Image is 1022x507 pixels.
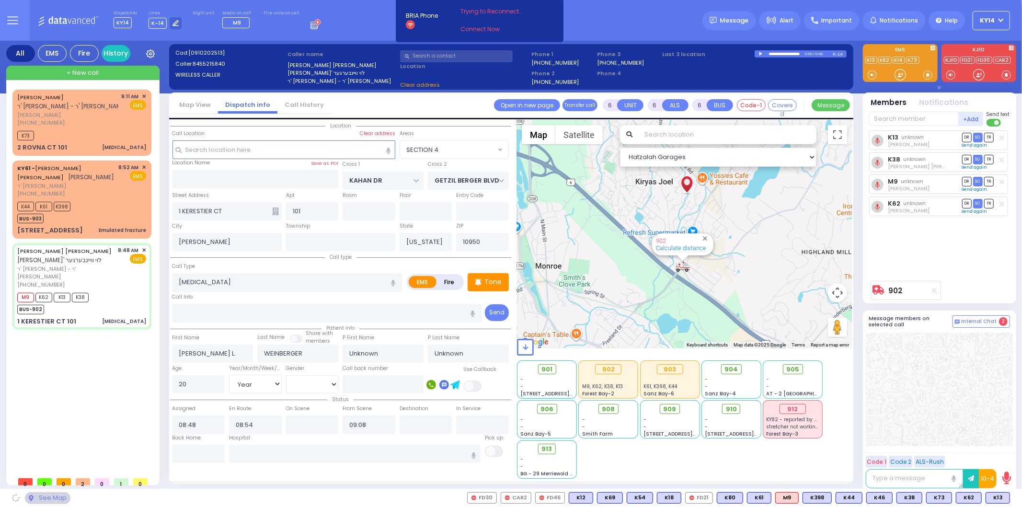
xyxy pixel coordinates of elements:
[767,376,769,383] span: -
[973,177,983,186] span: SO
[953,315,1010,328] button: Internal Chat 2
[993,57,1011,64] a: CAR2
[287,50,397,58] label: Caller name
[17,305,44,314] span: BUS-902
[343,161,360,168] label: Cross 1
[521,390,611,397] span: [STREET_ADDRESS][PERSON_NAME]
[229,445,481,463] input: Search hospital
[436,276,463,288] label: Fire
[904,200,926,207] span: unknown
[406,12,438,20] span: BRIA Phone
[828,283,847,302] button: Map camera controls
[569,492,593,504] div: K12
[142,246,146,254] span: ✕
[287,61,397,69] label: [PERSON_NAME] [PERSON_NAME]
[287,69,397,77] label: [PERSON_NAME]' לוי וויינבערגער
[960,57,975,64] a: FD21
[889,287,903,294] a: 902
[657,492,681,504] div: K18
[821,16,852,25] span: Important
[531,69,594,78] span: Phone 2
[962,142,988,148] a: Send again
[888,185,930,192] span: Abraham Schwartz
[114,11,138,16] label: Dispatcher
[973,133,983,142] span: SO
[67,68,99,78] span: + New call
[277,100,331,109] a: Call History
[37,478,52,485] span: 0
[980,16,995,25] span: KY14
[768,99,797,111] button: Covered
[627,492,653,504] div: K54
[976,57,992,64] a: FD30
[973,155,983,164] span: SO
[38,45,67,62] div: EMS
[142,92,146,101] span: ✕
[597,59,644,66] label: [PHONE_NUMBER]
[17,182,115,190] span: ר' [PERSON_NAME]
[257,334,285,341] label: Last Name
[119,164,139,171] span: 8:52 AM
[17,143,67,152] div: 2 ROVNA CT 101
[149,18,167,29] span: K-14
[962,199,972,208] span: DR
[962,155,972,164] span: DR
[505,495,510,500] img: red-radio-icon.svg
[17,102,127,110] span: ר' [PERSON_NAME] - ר' [PERSON_NAME]
[172,159,210,167] label: Location Name
[463,366,496,373] label: Use Callback
[17,202,34,211] span: K44
[987,118,1002,127] label: Turn off text
[306,337,330,345] span: members
[17,164,35,172] span: KY61 -
[522,125,555,144] button: Show street map
[172,405,196,413] label: Assigned
[786,365,799,374] span: 905
[521,383,524,390] span: -
[813,48,815,59] div: /
[597,492,623,504] div: K69
[70,45,99,62] div: Fire
[409,276,436,288] label: EMS
[102,144,146,151] div: [MEDICAL_DATA]
[973,199,983,208] span: SO
[582,423,585,430] span: -
[406,145,438,155] span: SECTION 4
[617,99,643,111] button: UNIT
[95,478,109,485] span: 0
[602,404,615,414] span: 908
[172,130,205,138] label: Call Location
[175,49,285,57] label: Cad:
[142,163,146,172] span: ✕
[896,492,922,504] div: BLS
[888,134,898,141] a: K13
[306,330,333,337] small: Share with
[906,57,919,64] a: K73
[311,160,338,167] label: Save as POI
[485,434,503,442] label: Pick up
[540,404,553,414] span: 906
[812,99,850,111] button: Message
[700,234,710,243] button: Close
[35,202,52,211] span: K61
[99,227,146,234] div: Emulated fracture
[871,97,907,108] button: Members
[780,404,806,415] div: 912
[17,293,34,302] span: M9
[919,97,969,108] button: Notifications
[287,77,397,85] label: ר' [PERSON_NAME] - ר' [PERSON_NAME]
[343,365,388,372] label: Call back number
[747,492,771,504] div: BLS
[17,317,76,326] div: 1 KERESTIER CT 101
[222,11,253,16] label: Medic on call
[467,492,497,504] div: FD30
[193,11,214,16] label: Night unit
[815,48,824,59] div: 0:48
[984,199,994,208] span: TR
[521,376,524,383] span: -
[767,390,838,397] span: AT - 2 [GEOGRAPHIC_DATA]
[676,261,690,273] div: 902
[804,48,813,59] div: 0:00
[582,390,614,397] span: Forest Bay-2
[428,334,459,342] label: P Last Name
